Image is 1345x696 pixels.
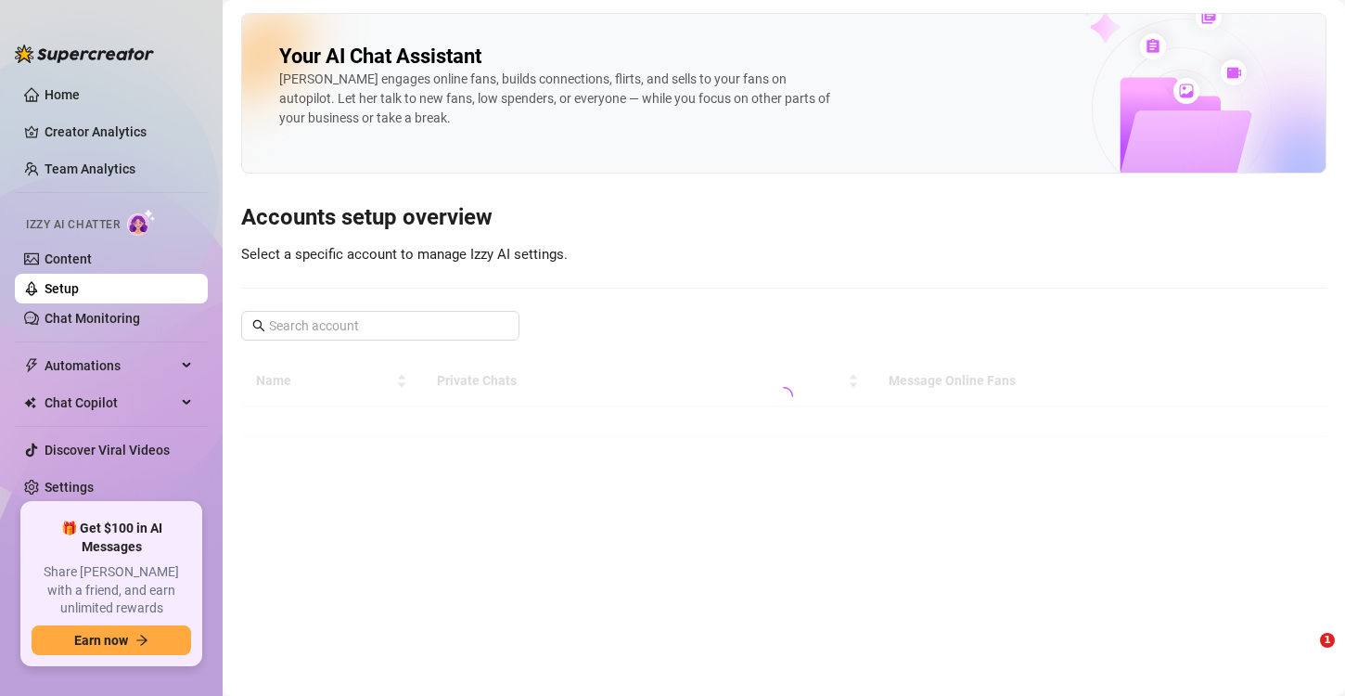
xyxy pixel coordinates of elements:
a: Chat Monitoring [45,311,140,326]
a: Creator Analytics [45,117,193,147]
input: Search account [269,316,493,336]
img: logo-BBDzfeDw.svg [15,45,154,63]
h3: Accounts setup overview [241,203,1326,233]
span: 1 [1320,633,1335,648]
span: Share [PERSON_NAME] with a friend, and earn unlimited rewards [32,563,191,618]
span: 🎁 Get $100 in AI Messages [32,520,191,556]
a: Settings [45,480,94,495]
span: search [252,319,265,332]
span: Izzy AI Chatter [26,216,120,234]
div: [PERSON_NAME] engages online fans, builds connections, flirts, and sells to your fans on autopilo... [279,70,836,128]
span: Earn now [74,633,128,648]
button: Earn nowarrow-right [32,625,191,655]
a: Content [45,251,92,266]
span: Chat Copilot [45,388,176,418]
img: Chat Copilot [24,396,36,409]
span: arrow-right [135,634,148,647]
span: loading [775,387,793,406]
h2: Your AI Chat Assistant [279,44,481,70]
a: Discover Viral Videos [45,443,170,458]
span: Select a specific account to manage Izzy AI settings. [241,246,568,263]
span: Automations [45,351,176,380]
a: Home [45,87,80,102]
a: Team Analytics [45,161,135,176]
a: Setup [45,281,79,296]
span: thunderbolt [24,358,39,373]
img: AI Chatter [127,209,156,236]
iframe: Intercom live chat [1282,633,1326,677]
